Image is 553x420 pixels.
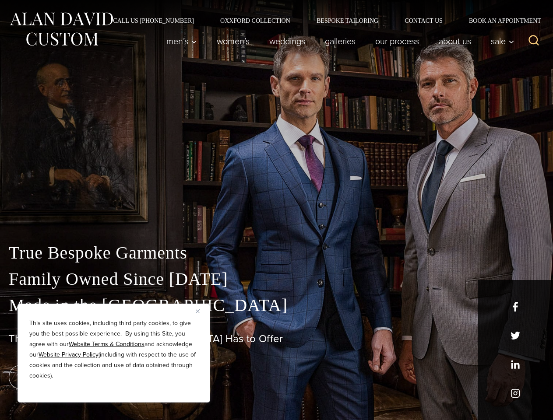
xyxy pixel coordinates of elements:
p: This site uses cookies, including third party cookies, to give you the best possible experience. ... [29,318,198,381]
img: Alan David Custom [9,10,114,49]
nav: Secondary Navigation [100,17,544,24]
img: Close [196,309,200,313]
a: book an appointment [9,365,131,389]
a: Our Process [366,32,429,50]
a: Women’s [207,32,260,50]
span: Men’s [166,37,197,45]
a: Bespoke Tailoring [303,17,391,24]
a: Website Terms & Conditions [69,339,144,349]
p: True Bespoke Garments Family Owned Since [DATE] Made in the [GEOGRAPHIC_DATA] [9,240,544,318]
a: Contact Us [391,17,456,24]
a: Website Privacy Policy [39,350,99,359]
a: About Us [429,32,481,50]
button: Close [196,306,206,316]
span: Sale [491,37,514,45]
a: Call Us [PHONE_NUMBER] [100,17,207,24]
h1: The Best Custom Suits [GEOGRAPHIC_DATA] Has to Offer [9,332,544,345]
a: Oxxford Collection [207,17,303,24]
a: Book an Appointment [456,17,544,24]
a: weddings [260,32,315,50]
button: View Search Form [523,31,544,52]
nav: Primary Navigation [157,32,519,50]
a: Galleries [315,32,366,50]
